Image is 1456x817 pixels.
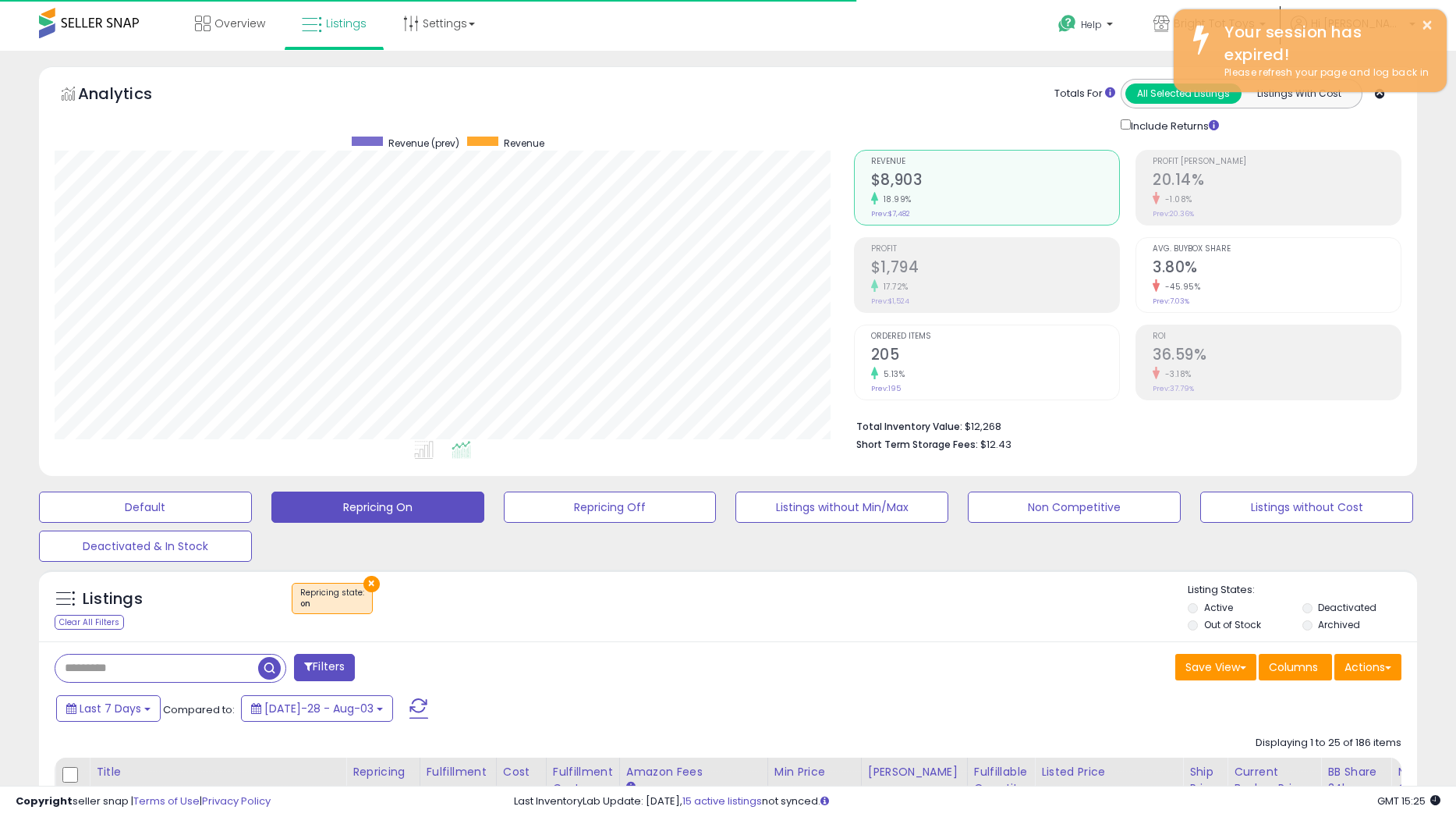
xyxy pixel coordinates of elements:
button: Save View [1175,654,1256,680]
span: Compared to: [163,702,235,717]
button: Columns [1259,654,1332,680]
a: Privacy Policy [202,794,271,808]
h2: $1,794 [871,258,1119,279]
div: Fulfillable Quantity [974,764,1028,797]
small: 17.72% [878,281,909,293]
button: Non Competitive [968,492,1181,523]
label: Deactivated [1318,601,1376,614]
div: Cost [503,764,540,780]
button: × [1421,16,1433,35]
button: Last 7 Days [56,695,161,722]
small: -1.08% [1160,194,1192,205]
small: Prev: 7.03% [1153,297,1189,306]
div: Clear All Filters [55,615,124,630]
button: Filters [294,654,355,681]
h2: $8,903 [871,171,1119,192]
div: Please refresh your page and log back in [1213,66,1435,80]
small: Prev: 20.36% [1153,209,1194,218]
div: Listed Price [1041,764,1176,780]
span: Listings [326,16,367,31]
div: Ship Price [1189,764,1220,797]
div: [PERSON_NAME] [868,764,961,780]
small: -45.95% [1160,281,1201,293]
button: × [363,576,380,592]
label: Out of Stock [1204,618,1261,631]
div: on [300,599,364,609]
small: Prev: $7,482 [871,209,910,218]
label: Active [1204,601,1233,614]
a: Terms of Use [133,794,200,808]
h5: Listings [83,588,143,610]
li: $12,268 [856,416,1390,435]
span: [DATE]-28 - Aug-03 [264,701,374,716]
a: 15 active listings [682,794,762,808]
h5: Analytics [78,83,182,108]
button: Listings With Cost [1241,83,1357,104]
div: Your session has expired! [1213,21,1435,66]
div: Totals For [1054,87,1115,101]
div: Last InventoryLab Update: [DATE], not synced. [514,794,1440,809]
small: Prev: 195 [871,384,901,393]
span: Avg. Buybox Share [1153,245,1401,254]
span: $12.43 [980,437,1011,452]
div: Displaying 1 to 25 of 186 items [1256,736,1401,751]
div: BB Share 24h. [1327,764,1384,797]
span: 2025-08-14 15:25 GMT [1377,794,1440,808]
small: -3.18% [1160,368,1192,380]
button: Deactivated & In Stock [39,531,252,562]
span: Revenue [504,137,544,150]
button: All Selected Listings [1125,83,1242,104]
span: Repricing state : [300,587,364,610]
span: Last 7 Days [80,701,141,716]
p: Listing States: [1188,583,1417,598]
small: Prev: 37.79% [1153,384,1194,393]
div: Current Buybox Price [1234,764,1314,797]
button: [DATE]-28 - Aug-03 [241,695,393,722]
h2: 36.59% [1153,346,1401,367]
span: Ordered Items [871,332,1119,341]
h2: 3.80% [1153,258,1401,279]
button: Repricing On [271,492,484,523]
div: Include Returns [1109,116,1238,134]
div: Repricing [352,764,413,780]
a: Help [1046,2,1128,51]
h2: 205 [871,346,1119,367]
div: Title [96,764,339,780]
span: Profit [871,245,1119,254]
div: Min Price [774,764,855,780]
span: Help [1081,18,1102,31]
span: Revenue [871,158,1119,166]
div: Fulfillment Cost [553,764,613,797]
small: 18.99% [878,194,912,205]
button: Default [39,492,252,523]
button: Listings without Cost [1200,492,1413,523]
button: Repricing Off [504,492,717,523]
span: Bright Tot Toys [1174,16,1255,31]
span: Revenue (prev) [388,137,459,150]
button: Listings without Min/Max [735,492,948,523]
h2: 20.14% [1153,171,1401,192]
button: Actions [1334,654,1401,680]
label: Archived [1318,618,1360,631]
div: seller snap | | [16,794,271,809]
small: 5.13% [878,368,905,380]
div: Num of Comp. [1398,764,1454,797]
span: Profit [PERSON_NAME] [1153,158,1401,166]
div: Amazon Fees [626,764,761,780]
span: Overview [214,16,265,31]
div: Fulfillment [427,764,490,780]
span: Columns [1269,659,1318,675]
b: Short Term Storage Fees: [856,438,978,451]
strong: Copyright [16,794,73,808]
b: Total Inventory Value: [856,420,962,433]
small: Prev: $1,524 [871,297,909,306]
span: ROI [1153,332,1401,341]
i: Get Help [1057,14,1077,34]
